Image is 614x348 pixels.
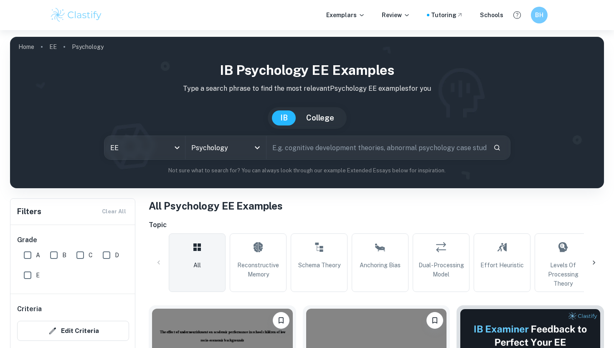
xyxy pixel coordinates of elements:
[72,42,104,51] p: Psychology
[480,261,524,270] span: Effort Heuristic
[17,60,597,80] h1: IB Psychology EE examples
[273,312,289,329] button: Bookmark
[10,37,604,188] img: profile cover
[266,136,487,159] input: E.g. cognitive development theories, abnormal psychology case studies, social psychology experime...
[18,41,34,53] a: Home
[36,271,40,280] span: E
[17,304,42,314] h6: Criteria
[251,142,263,154] button: Open
[36,251,40,260] span: A
[538,261,588,288] span: Levels of Processing Theory
[49,41,57,53] a: EE
[62,251,66,260] span: B
[426,312,443,329] button: Bookmark
[535,10,544,20] h6: BH
[510,8,524,22] button: Help and Feedback
[17,321,129,341] button: Edit Criteria
[531,7,548,23] button: BH
[360,261,401,270] span: Anchoring Bias
[298,110,343,125] button: College
[17,166,597,175] p: Not sure what to search for? You can always look through our example Extended Essays below for in...
[326,10,365,20] p: Exemplars
[298,261,340,270] span: Schema Theory
[104,136,185,159] div: EE
[272,110,296,125] button: IB
[193,261,201,270] span: All
[233,261,283,279] span: Reconstructive Memory
[115,251,119,260] span: D
[89,251,93,260] span: C
[416,261,466,279] span: Dual-Processing Model
[382,10,410,20] p: Review
[17,206,41,217] h6: Filters
[149,220,604,230] h6: Topic
[480,10,503,20] a: Schools
[50,7,103,23] img: Clastify logo
[17,84,597,94] p: Type a search phrase to find the most relevant Psychology EE examples for you
[17,235,129,245] h6: Grade
[149,198,604,213] h1: All Psychology EE Examples
[490,141,504,155] button: Search
[431,10,463,20] a: Tutoring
